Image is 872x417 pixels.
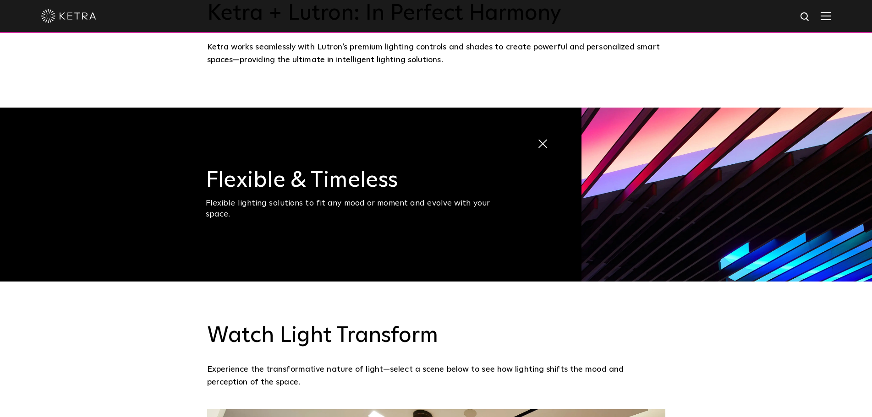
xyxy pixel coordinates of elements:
[800,11,811,23] img: search icon
[581,108,872,282] img: flexible_timeless_ketra
[41,9,96,23] img: ketra-logo-2019-white
[207,323,665,349] h3: Watch Light Transform
[206,198,515,220] div: Flexible lighting solutions to fit any mood or moment and evolve with your space.
[207,363,661,389] p: Experience the transformative nature of light—select a scene below to see how lighting shifts the...
[206,169,515,191] h3: Flexible & Timeless
[821,11,831,20] img: Hamburger%20Nav.svg
[207,41,665,67] div: Ketra works seamlessly with Lutron’s premium lighting controls and shades to create powerful and ...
